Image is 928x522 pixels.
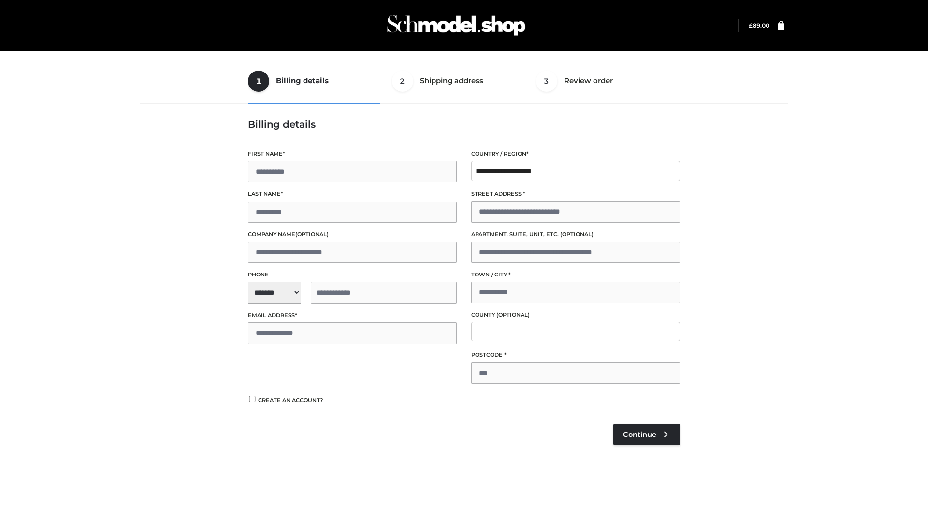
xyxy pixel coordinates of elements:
[749,22,753,29] span: £
[248,270,457,279] label: Phone
[623,430,656,439] span: Continue
[248,396,257,402] input: Create an account?
[248,189,457,199] label: Last name
[471,230,680,239] label: Apartment, suite, unit, etc.
[613,424,680,445] a: Continue
[295,231,329,238] span: (optional)
[749,22,769,29] bdi: 89.00
[248,118,680,130] h3: Billing details
[471,149,680,159] label: Country / Region
[471,350,680,360] label: Postcode
[749,22,769,29] a: £89.00
[471,270,680,279] label: Town / City
[384,6,529,44] img: Schmodel Admin 964
[471,310,680,319] label: County
[248,230,457,239] label: Company name
[496,311,530,318] span: (optional)
[248,311,457,320] label: Email address
[471,189,680,199] label: Street address
[560,231,594,238] span: (optional)
[258,397,323,404] span: Create an account?
[248,149,457,159] label: First name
